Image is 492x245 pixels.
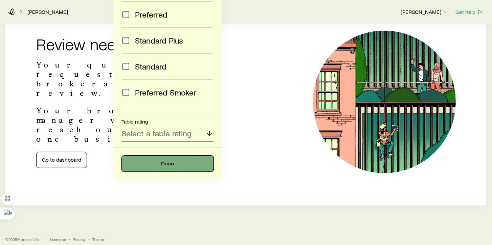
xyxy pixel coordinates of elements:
a: [PERSON_NAME] [27,9,68,15]
p: [PERSON_NAME] [401,8,449,15]
a: Licenses [50,237,66,242]
img: Illustration of a window cleaner. [313,31,456,173]
button: Get help [455,8,484,16]
a: Terms [92,237,104,242]
button: [PERSON_NAME] [400,8,450,16]
span: • [88,237,90,242]
p: Your brokerage manager will reach out within one business day. [36,106,210,144]
p: © 2025 Modern Life [5,237,39,242]
a: Go to dashboard [36,152,87,168]
a: Privacy [73,237,86,242]
p: Your quote request needs brokerage review. [36,60,210,98]
h2: Review needed [36,36,210,52]
span: • [69,237,70,242]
